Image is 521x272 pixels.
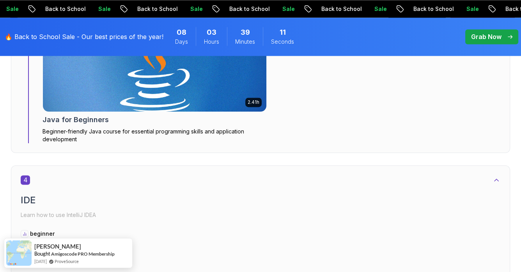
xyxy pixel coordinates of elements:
span: Hours [204,38,219,46]
span: Bought [34,251,50,257]
p: 2.41h [248,99,259,105]
p: Sale [41,5,66,13]
p: Back to School [80,5,133,13]
p: Back to School [172,5,225,13]
a: ProveSource [55,258,79,265]
a: Java for Beginners card2.41hJava for BeginnersBeginner-friendly Java course for essential program... [43,18,267,143]
p: Sale [133,5,158,13]
span: Minutes [235,38,255,46]
span: Days [175,38,188,46]
p: Back to School [448,5,502,13]
a: Amigoscode PRO Membership [51,251,115,257]
p: Beginner-friendly Java course for essential programming skills and application development [43,128,267,143]
p: Grab Now [471,32,502,41]
p: Sale [225,5,250,13]
span: 39 Minutes [241,27,250,38]
span: [PERSON_NAME] [34,243,81,250]
span: 3 Hours [207,27,216,38]
p: 🔥 Back to School Sale - Our best prices of the year! [5,32,163,41]
p: Learn how to use IntelliJ IDEA [21,210,500,220]
p: Sale [317,5,342,13]
img: provesource social proof notification image [6,240,32,266]
h2: IDE [21,194,500,206]
h2: Java for Beginners [43,114,109,125]
p: Back to School [356,5,409,13]
span: Seconds [271,38,294,46]
p: Back to School [264,5,317,13]
span: 4 [21,175,30,185]
span: 8 Days [177,27,186,38]
img: Java for Beginners card [37,16,272,114]
span: [DATE] [34,258,47,265]
span: 11 Seconds [280,27,286,38]
p: Sale [409,5,434,13]
p: beginner [30,230,55,238]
